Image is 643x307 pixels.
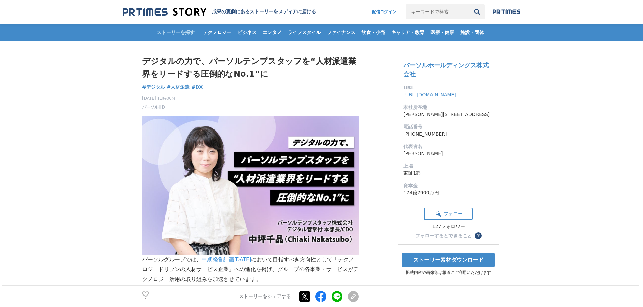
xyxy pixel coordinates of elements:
dd: 174億7900万円 [403,189,493,196]
dt: 資本金 [403,182,493,189]
dd: [PERSON_NAME] [403,150,493,157]
a: 成果の裏側にあるストーリーをメディアに届ける 成果の裏側にあるストーリーをメディアに届ける [123,7,316,17]
a: [URL][DOMAIN_NAME] [403,92,456,97]
dd: [PERSON_NAME][STREET_ADDRESS] [403,111,493,118]
a: 飲食・小売 [359,24,388,41]
p: パーソルグループでは、 において目指すべき方向性として「テクノロジードリブンの人材サービス企業」への進化を掲げ、グループの各事業・サービスがテクノロジー活用の取り組みを加速させています。 [142,255,359,284]
p: ストーリーをシェアする [239,293,291,300]
a: パーソルHD [142,104,165,110]
span: ライフスタイル [285,29,324,36]
button: ？ [475,232,482,239]
button: フォロー [424,208,473,220]
div: フォローするとできること [415,233,472,238]
a: #人材派遣 [167,84,190,91]
img: 成果の裏側にあるストーリーをメディアに届ける [123,7,206,17]
a: パーソルホールディングス株式会社 [403,62,489,78]
span: 施設・団体 [458,29,487,36]
a: 施設・団体 [458,24,487,41]
div: 127フォロワー [424,223,473,230]
a: #DX [191,84,203,91]
a: キャリア・教育 [389,24,427,41]
dd: [PHONE_NUMBER] [403,131,493,138]
input: キーワードで検索 [406,4,470,19]
span: ファイナンス [324,29,358,36]
span: #DX [191,84,203,90]
dt: 上場 [403,163,493,170]
span: キャリア・教育 [389,29,427,36]
a: 医療・健康 [428,24,457,41]
h2: 成果の裏側にあるストーリーをメディアに届ける [212,9,316,15]
span: #人材派遣 [167,84,190,90]
img: thumbnail_44648500-b094-11ef-bae7-7f58ba8271fc.png [142,116,359,255]
a: 中期経営計画[DATE] [202,257,251,262]
span: ビジネス [235,29,259,36]
span: 医療・健康 [428,29,457,36]
a: #デジタル [142,84,165,91]
a: テクノロジー [200,24,234,41]
p: 4 [142,298,149,301]
a: ストーリー素材ダウンロード [402,253,495,267]
h1: デジタルの力で、パーソルテンプスタッフを“人材派遣業界をリードする圧倒的なNo.1”に [142,55,359,81]
dd: 東証1部 [403,170,493,177]
a: ファイナンス [324,24,358,41]
a: ビジネス [235,24,259,41]
button: 検索 [470,4,485,19]
img: prtimes [493,9,520,15]
span: [DATE] 11時00分 [142,95,176,101]
span: ？ [476,233,481,238]
span: 飲食・小売 [359,29,388,36]
dt: 電話番号 [403,123,493,131]
dt: 本社所在地 [403,104,493,111]
a: エンタメ [260,24,284,41]
dt: 代表者名 [403,143,493,150]
dt: URL [403,84,493,91]
p: 掲載内容や画像等は報道にご利用いただけます [398,270,499,276]
a: ライフスタイル [285,24,324,41]
span: エンタメ [260,29,284,36]
a: 配信ログイン [365,4,403,19]
span: テクノロジー [200,29,234,36]
span: #デジタル [142,84,165,90]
